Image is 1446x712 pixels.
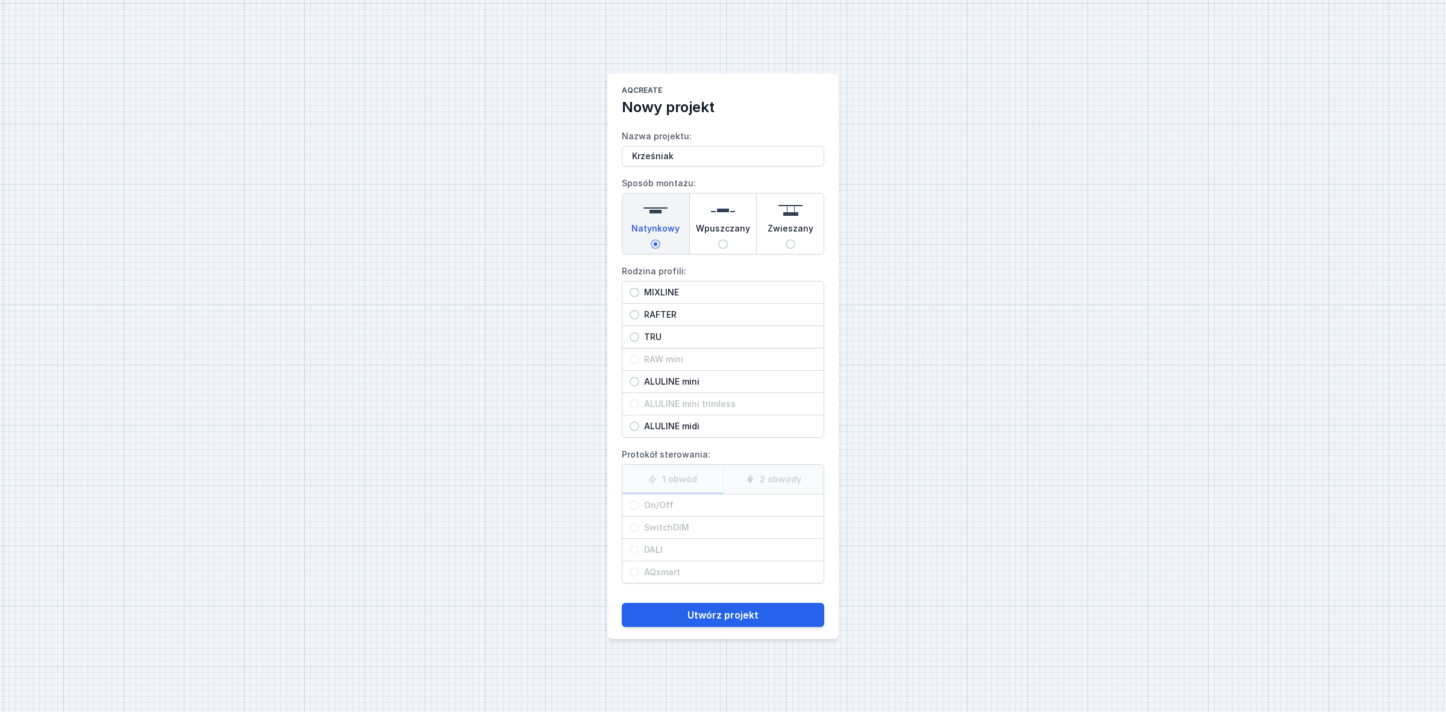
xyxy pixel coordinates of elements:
span: TRU [639,331,816,343]
label: Sposób montażu: [622,174,824,254]
span: Natynkowy [631,222,680,239]
span: Wpuszczany [696,222,750,239]
input: Natynkowy [651,239,660,249]
input: TRU [630,332,639,342]
span: Zwieszany [768,222,813,239]
input: ALULINE mini [630,377,639,386]
span: MIXLINE [639,286,816,298]
span: RAFTER [639,309,816,321]
label: Nazwa projektu: [622,127,824,166]
input: Zwieszany [786,239,795,249]
span: ALULINE mini [639,376,816,388]
label: Protokół sterowania: [622,445,824,584]
input: RAFTER [630,310,639,320]
input: Nazwa projektu: [622,146,824,166]
span: ALULINE midi [639,420,816,432]
input: ALULINE midi [630,421,639,431]
img: suspended.svg [778,198,803,222]
button: Utwórz projekt [622,603,824,627]
img: surface.svg [643,198,668,222]
h2: Nowy projekt [622,98,824,117]
h1: AQcreate [622,86,824,98]
input: Wpuszczany [718,239,728,249]
input: MIXLINE [630,288,639,297]
img: recessed.svg [711,198,735,222]
label: Rodzina profili: [622,262,824,438]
